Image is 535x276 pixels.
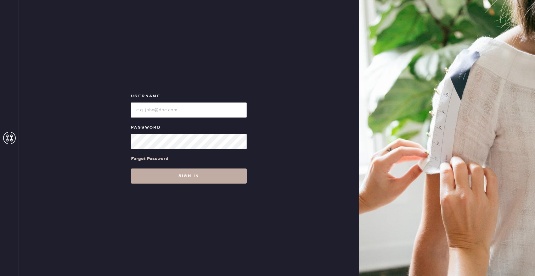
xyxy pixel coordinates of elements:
input: e.g. john@doe.com [131,102,247,118]
div: Forgot Password [131,155,168,162]
label: Password [131,124,247,131]
a: Forgot Password [131,149,168,168]
button: Sign in [131,168,247,184]
label: Username [131,92,247,100]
